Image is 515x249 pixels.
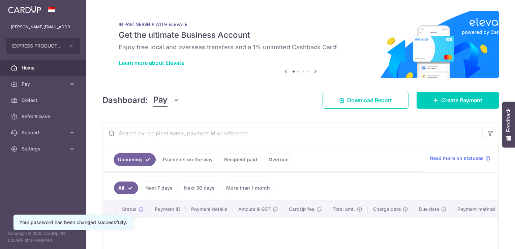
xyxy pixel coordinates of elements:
[114,182,138,194] a: All
[417,92,499,109] a: Create Payment
[158,153,217,166] a: Payments on the way
[22,64,66,71] span: Home
[323,92,408,109] a: Download Report
[153,94,168,107] span: Pay
[419,206,439,213] span: Due date
[441,96,482,104] span: Create Payment
[102,94,148,106] h4: Dashboard:
[103,122,482,144] input: Search by recipient name, payment id or reference
[430,155,484,162] span: Read more on statuses
[220,153,262,166] a: Recipient paid
[430,155,490,162] a: Read more on statuses
[238,206,271,213] span: Amount & GST
[373,206,401,213] span: Charge date
[12,43,62,49] span: EXPRESS PRODUCTION (S M) LABEL STICKER CO
[122,206,137,213] span: Status
[502,102,515,147] button: Feedback - Show survey
[22,145,66,152] span: Settings
[8,5,41,13] img: CardUp
[333,206,355,213] span: Total amt.
[119,30,483,40] h5: Get the ultimate Business Account
[347,96,392,104] span: Download Report
[119,43,483,51] h6: Enjoy free local and overseas transfers and a 1% unlimited Cashback Card!
[102,11,499,78] img: Renovation banner
[180,182,219,194] a: Next 30 days
[119,59,184,66] a: Learn more about Elevate
[6,38,80,54] button: EXPRESS PRODUCTION (S M) LABEL STICKER CO
[149,200,186,218] th: Payment ID
[452,200,503,218] th: Payment method
[11,24,75,30] p: [PERSON_NAME][EMAIL_ADDRESS][DOMAIN_NAME]
[22,113,66,120] span: Refer & Save
[222,182,274,194] a: More than 1 month
[186,200,233,218] th: Payment details
[19,219,127,226] div: Your password has been changed successfully.
[153,94,179,107] button: Pay
[114,153,156,166] a: Upcoming
[141,182,177,194] a: Next 7 days
[506,108,512,132] span: Feedback
[22,129,66,136] span: Support
[22,97,66,104] span: Collect
[289,206,314,213] span: CardUp fee
[22,81,66,87] span: Pay
[119,22,483,27] p: IN PARTNERSHIP WITH ELEVATE
[264,153,293,166] a: Overdue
